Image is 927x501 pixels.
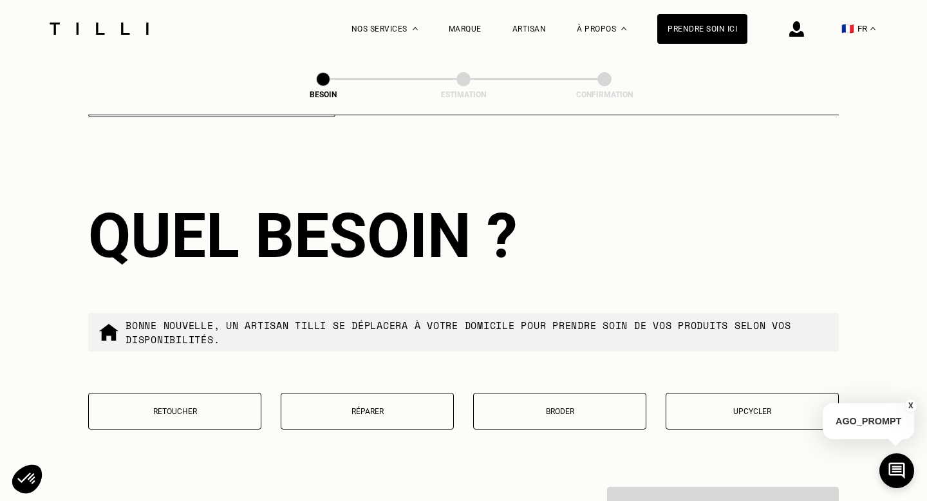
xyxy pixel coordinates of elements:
div: Confirmation [540,90,669,99]
p: Bonne nouvelle, un artisan tilli se déplacera à votre domicile pour prendre soin de vos produits ... [126,318,829,346]
button: Upcycler [666,393,839,430]
button: Broder [473,393,646,430]
img: Menu déroulant à propos [621,27,626,30]
img: Menu déroulant [413,27,418,30]
div: Estimation [399,90,528,99]
img: menu déroulant [870,27,876,30]
p: Upcycler [673,407,832,416]
div: Quel besoin ? [88,200,839,272]
button: Réparer [281,393,454,430]
img: Logo du service de couturière Tilli [45,23,153,35]
p: AGO_PROMPT [823,403,914,439]
img: icône connexion [789,21,804,37]
div: Besoin [259,90,388,99]
img: commande à domicile [98,322,119,343]
button: X [904,399,917,413]
p: Retoucher [95,407,254,416]
a: Prendre soin ici [657,14,747,44]
span: 🇫🇷 [841,23,854,35]
p: Réparer [288,407,447,416]
button: Retoucher [88,393,261,430]
a: Artisan [512,24,547,33]
p: Broder [480,407,639,416]
a: Marque [449,24,482,33]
